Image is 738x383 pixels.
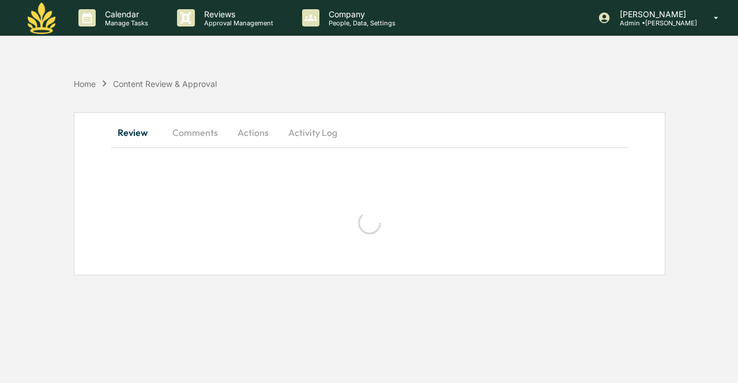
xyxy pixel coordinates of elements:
[611,19,697,27] p: Admin • [PERSON_NAME]
[113,79,217,89] div: Content Review & Approval
[163,119,227,146] button: Comments
[227,119,279,146] button: Actions
[111,119,628,146] div: secondary tabs example
[319,9,401,19] p: Company
[195,9,279,19] p: Reviews
[611,9,697,19] p: [PERSON_NAME]
[195,19,279,27] p: Approval Management
[111,119,163,146] button: Review
[28,2,55,34] img: logo
[96,9,154,19] p: Calendar
[279,119,347,146] button: Activity Log
[319,19,401,27] p: People, Data, Settings
[74,79,96,89] div: Home
[96,19,154,27] p: Manage Tasks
